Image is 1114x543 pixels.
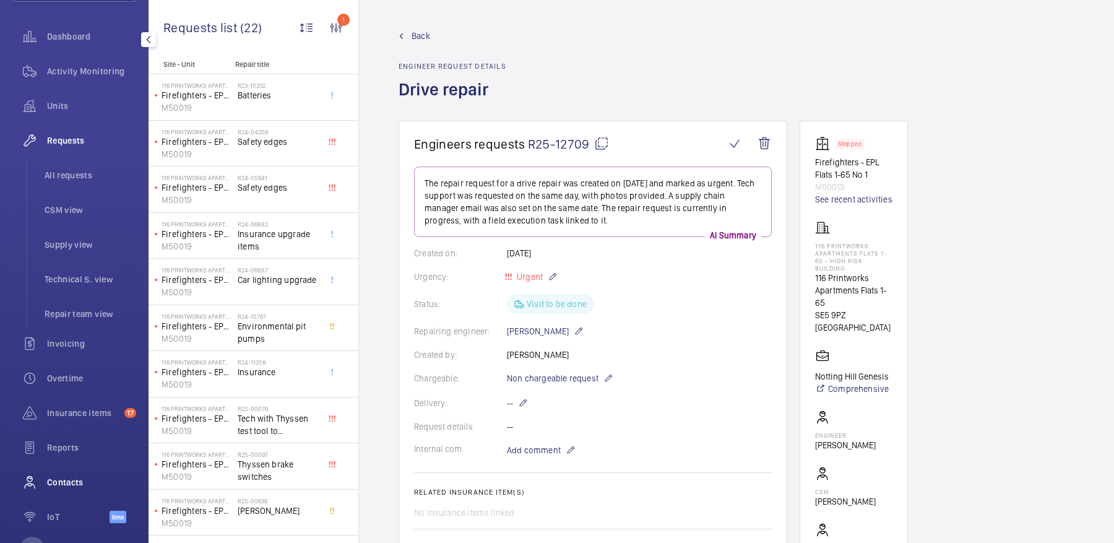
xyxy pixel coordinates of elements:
[162,174,233,181] p: 116 Printworks Apartments Flats 1-65 - High Risk Building
[815,242,892,272] p: 116 Printworks Apartments Flats 1-65 - High Risk Building
[162,378,233,391] p: M50019
[45,273,136,285] span: Technical S. view
[162,128,233,136] p: 116 Printworks Apartments Flats 1-65 - High Risk Building
[507,372,598,384] span: Non chargeable request
[162,220,233,228] p: 116 Printworks Apartments Flats 1-65 - High Risk Building
[47,511,110,523] span: IoT
[162,320,233,332] p: Firefighters - EPL Flats 1-65 No 1
[507,444,561,456] span: Add comment
[507,396,528,411] p: --
[238,181,319,194] span: Safety edges
[238,366,319,378] span: Insurance
[110,511,126,523] span: Beta
[238,128,319,136] h2: R24-04258
[528,136,609,152] span: R25-12709
[238,451,319,458] h2: R25-00097
[47,372,136,384] span: Overtime
[47,134,136,147] span: Requests
[815,136,835,151] img: elevator.svg
[815,309,892,334] p: SE5 9PZ [GEOGRAPHIC_DATA]
[162,240,233,253] p: M50019
[162,451,233,458] p: 116 Printworks Apartments Flats 1-65 - High Risk Building
[815,432,876,439] p: Engineer
[815,181,892,193] p: M50019
[238,505,319,517] span: [PERSON_NAME]
[124,408,136,418] span: 17
[162,517,233,529] p: M50019
[162,366,233,378] p: Firefighters - EPL Flats 1-65 No 1
[507,324,584,339] p: [PERSON_NAME]
[414,488,772,497] h2: Related insurance item(s)
[162,313,233,320] p: 116 Printworks Apartments Flats 1-65 - High Risk Building
[425,177,761,227] p: The repair request for a drive repair was created on [DATE] and marked as urgent. Tech support wa...
[162,89,233,102] p: Firefighters - EPL Flats 1-65 No 1
[162,332,233,345] p: M50019
[162,102,233,114] p: M50019
[815,495,876,508] p: [PERSON_NAME]
[47,337,136,350] span: Invoicing
[238,228,319,253] span: Insurance upgrade items
[149,60,230,69] p: Site - Unit
[238,313,319,320] h2: R24-10767
[238,320,319,345] span: Environmental pit pumps
[238,89,319,102] span: Batteries
[705,229,761,241] p: AI Summary
[238,412,319,437] span: Tech with Thyssen test tool to investigate fault logger
[238,136,319,148] span: Safety edges
[162,148,233,160] p: M50019
[238,266,319,274] h2: R24-06887
[815,439,876,451] p: [PERSON_NAME]
[238,82,319,89] h2: R23-10332
[45,308,136,320] span: Repair team view
[162,412,233,425] p: Firefighters - EPL Flats 1-65 No 1
[47,100,136,112] span: Units
[815,156,892,181] p: Firefighters - EPL Flats 1-65 No 1
[815,272,892,309] p: 116 Printworks Apartments Flats 1-65
[162,266,233,274] p: 116 Printworks Apartments Flats 1-65 - High Risk Building
[162,458,233,471] p: Firefighters - EPL Flats 1-65 No 1
[238,458,319,483] span: Thyssen brake switches
[47,407,119,419] span: Insurance items
[815,383,889,395] a: Comprehensive
[238,220,319,228] h2: R24-06882
[238,497,319,505] h2: R25-00639
[162,425,233,437] p: M50019
[162,274,233,286] p: Firefighters - EPL Flats 1-65 No 1
[399,78,506,121] h1: Drive repair
[162,471,233,483] p: M50019
[162,82,233,89] p: 116 Printworks Apartments Flats 1-65 - High Risk Building
[815,488,876,495] p: CSM
[162,194,233,206] p: M50019
[399,62,506,71] h2: Engineer request details
[238,274,319,286] span: Car lighting upgrade
[238,358,319,366] h2: R24-11208
[162,505,233,517] p: Firefighters - EPL Flats 1-65 No 1
[815,193,892,206] a: See recent activities
[412,30,430,42] span: Back
[47,441,136,454] span: Reports
[162,181,233,194] p: Firefighters - EPL Flats 1-65 No 1
[162,286,233,298] p: M50019
[45,204,136,216] span: CSM view
[838,142,861,146] p: Stopped
[45,238,136,251] span: Supply view
[162,497,233,505] p: 116 Printworks Apartments Flats 1-65 - High Risk Building
[162,136,233,148] p: Firefighters - EPL Flats 1-65 No 1
[238,174,319,181] h2: R24-05641
[238,405,319,412] h2: R25-00076
[514,272,543,282] span: Urgent
[47,30,136,43] span: Dashboard
[162,358,233,366] p: 116 Printworks Apartments Flats 1-65 - High Risk Building
[235,60,317,69] p: Repair title
[45,169,136,181] span: All requests
[47,476,136,489] span: Contacts
[163,20,240,35] span: Requests list
[815,370,889,383] p: Notting Hill Genesis
[162,405,233,412] p: 116 Printworks Apartments Flats 1-65 - High Risk Building
[414,136,525,152] span: Engineers requests
[162,228,233,240] p: Firefighters - EPL Flats 1-65 No 1
[47,65,136,77] span: Activity Monitoring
